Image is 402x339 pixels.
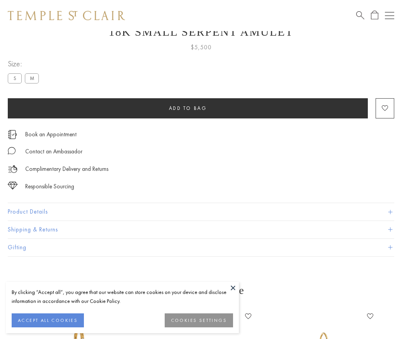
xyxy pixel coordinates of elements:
[191,42,212,52] span: $5,500
[8,147,16,155] img: MessageIcon-01_2.svg
[8,73,22,83] label: S
[8,11,125,20] img: Temple St. Clair
[12,288,233,306] div: By clicking “Accept all”, you agree that our website can store cookies on your device and disclos...
[8,57,42,70] span: Size:
[165,313,233,327] button: COOKIES SETTINGS
[385,11,394,20] button: Open navigation
[8,239,394,256] button: Gifting
[25,73,39,83] label: M
[25,147,82,156] div: Contact an Ambassador
[8,203,394,221] button: Product Details
[25,164,108,174] p: Complimentary Delivery and Returns
[356,10,364,20] a: Search
[8,98,368,118] button: Add to bag
[169,105,207,111] span: Add to bag
[8,164,17,174] img: icon_delivery.svg
[8,130,17,139] img: icon_appointment.svg
[12,313,84,327] button: ACCEPT ALL COOKIES
[371,10,378,20] a: Open Shopping Bag
[8,221,394,238] button: Shipping & Returns
[8,25,394,38] h1: 18K Small Serpent Amulet
[8,182,17,189] img: icon_sourcing.svg
[25,130,77,139] a: Book an Appointment
[25,182,74,191] div: Responsible Sourcing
